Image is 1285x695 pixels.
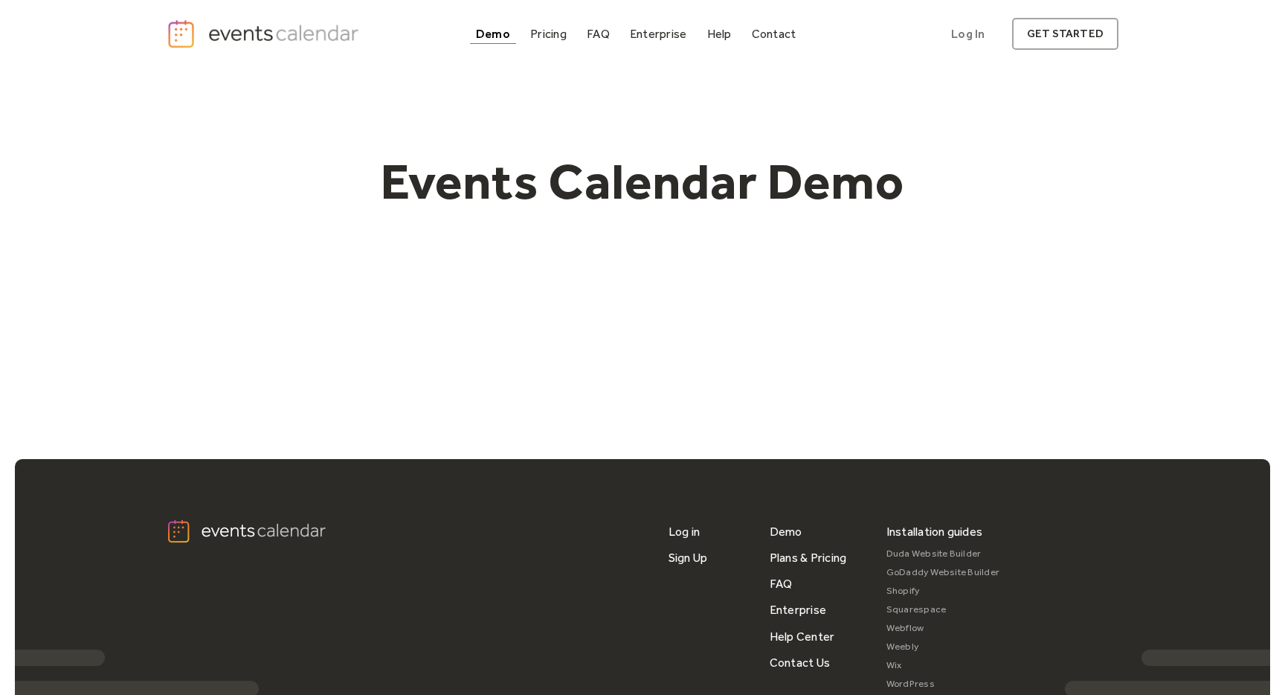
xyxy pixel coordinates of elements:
[669,519,700,545] a: Log in
[770,624,835,650] a: Help Center
[470,24,516,44] a: Demo
[886,675,1000,694] a: WordPress
[530,30,567,38] div: Pricing
[746,24,802,44] a: Contact
[707,30,732,38] div: Help
[669,545,708,571] a: Sign Up
[770,597,826,623] a: Enterprise
[701,24,738,44] a: Help
[886,638,1000,656] a: Weebly
[587,30,610,38] div: FAQ
[524,24,573,44] a: Pricing
[886,545,1000,563] a: Duda Website Builder
[886,656,1000,675] a: Wix
[357,151,928,212] h1: Events Calendar Demo
[770,571,793,597] a: FAQ
[886,600,1000,619] a: Squarespace
[886,563,1000,582] a: GoDaddy Website Builder
[1012,18,1118,50] a: get started
[630,30,686,38] div: Enterprise
[770,519,802,545] a: Demo
[476,30,510,38] div: Demo
[886,619,1000,638] a: Webflow
[770,650,830,676] a: Contact Us
[770,545,847,571] a: Plans & Pricing
[886,582,1000,600] a: Shopify
[581,24,616,44] a: FAQ
[936,18,999,50] a: Log In
[624,24,692,44] a: Enterprise
[886,519,983,545] div: Installation guides
[752,30,796,38] div: Contact
[167,19,363,49] a: home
